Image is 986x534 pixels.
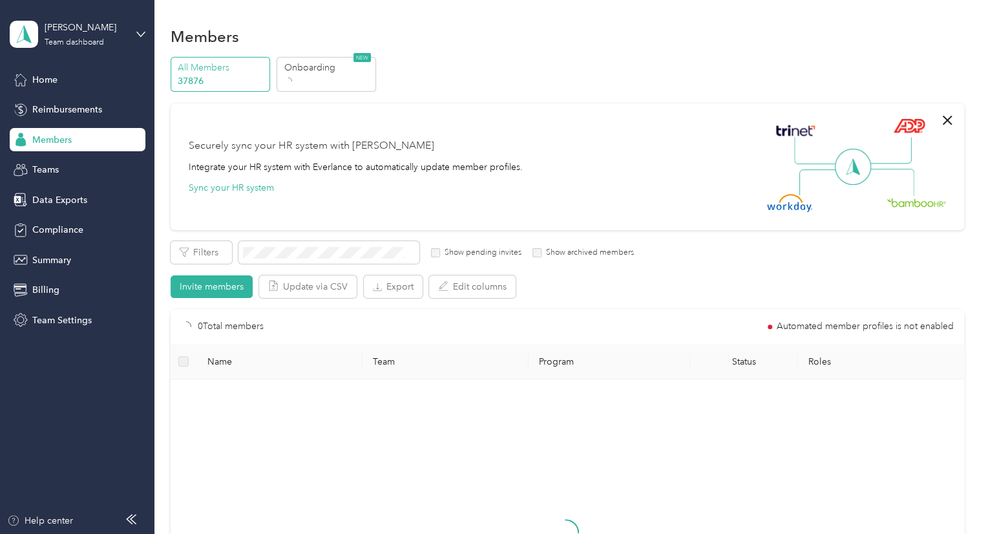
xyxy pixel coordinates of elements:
button: Invite members [171,275,253,298]
button: Edit columns [429,275,516,298]
h1: Members [171,30,239,43]
div: Integrate your HR system with Everlance to automatically update member profiles. [189,160,523,174]
label: Show pending invites [440,247,521,259]
span: Billing [32,283,59,297]
span: Data Exports [32,193,87,207]
img: Workday [767,194,812,212]
p: 37876 [178,74,266,88]
span: Teams [32,163,59,176]
img: Trinet [773,122,818,140]
img: Line Right Down [869,169,914,197]
span: Automated member profiles is not enabled [777,322,954,331]
button: Export [364,275,423,298]
div: Team dashboard [45,39,104,47]
button: Help center [7,514,73,528]
label: Show archived members [541,247,634,259]
span: Name [207,356,353,367]
p: 0 Total members [198,319,264,334]
p: Onboarding [284,61,372,74]
span: Compliance [32,223,83,237]
span: Members [32,133,72,147]
th: Name [197,344,363,379]
button: Sync your HR system [189,181,274,195]
span: NEW [353,53,371,62]
p: All Members [178,61,266,74]
img: BambooHR [886,198,946,207]
span: Team Settings [32,314,92,327]
img: Line Left Down [799,169,844,195]
th: Team [362,344,529,379]
span: Summary [32,253,71,267]
iframe: Everlance-gr Chat Button Frame [914,462,986,534]
th: Program [529,344,690,379]
span: Reimbursements [32,103,102,116]
img: ADP [893,118,925,133]
div: Securely sync your HR system with [PERSON_NAME] [189,138,434,154]
button: Update via CSV [259,275,357,298]
div: [PERSON_NAME] [45,21,125,34]
th: Status [690,344,798,379]
button: Filters [171,241,232,264]
img: Line Left Up [794,137,839,165]
span: Home [32,73,58,87]
img: Line Right Up [866,137,912,164]
th: Roles [798,344,964,379]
